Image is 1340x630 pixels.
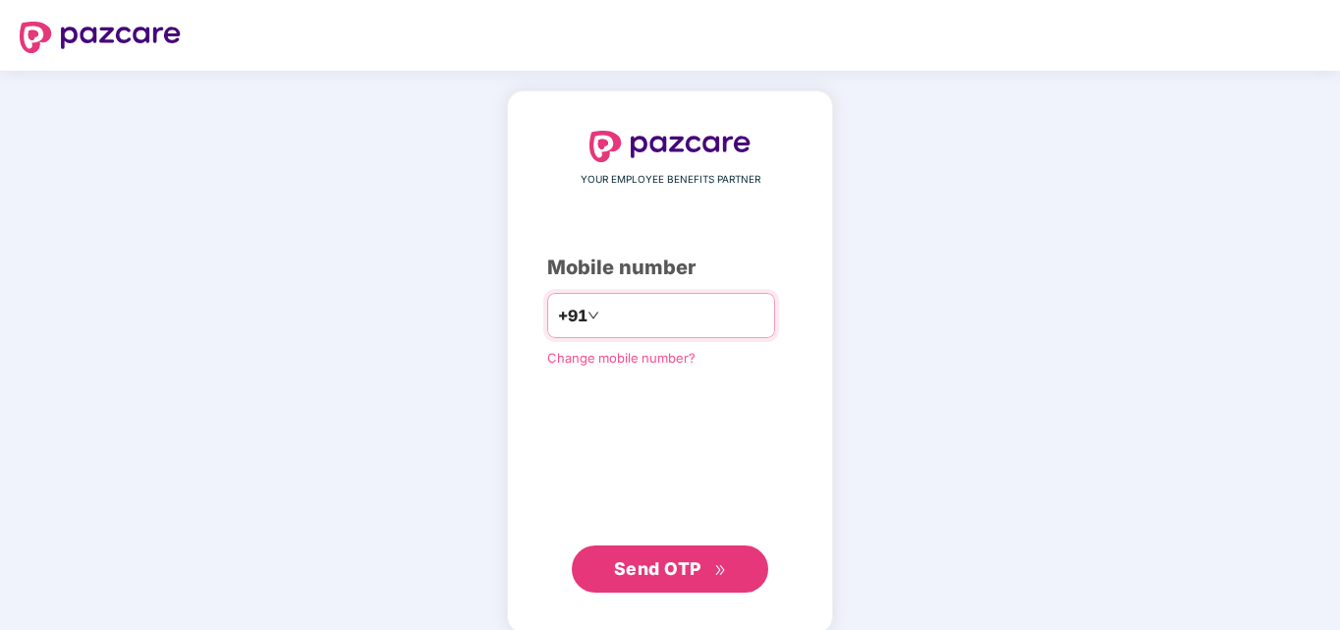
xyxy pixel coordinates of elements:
[572,545,768,593] button: Send OTPdouble-right
[587,310,599,321] span: down
[547,253,793,283] div: Mobile number
[20,22,181,53] img: logo
[589,131,751,162] img: logo
[614,558,701,579] span: Send OTP
[581,172,760,188] span: YOUR EMPLOYEE BENEFITS PARTNER
[714,564,727,577] span: double-right
[547,350,696,366] a: Change mobile number?
[558,304,587,328] span: +91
